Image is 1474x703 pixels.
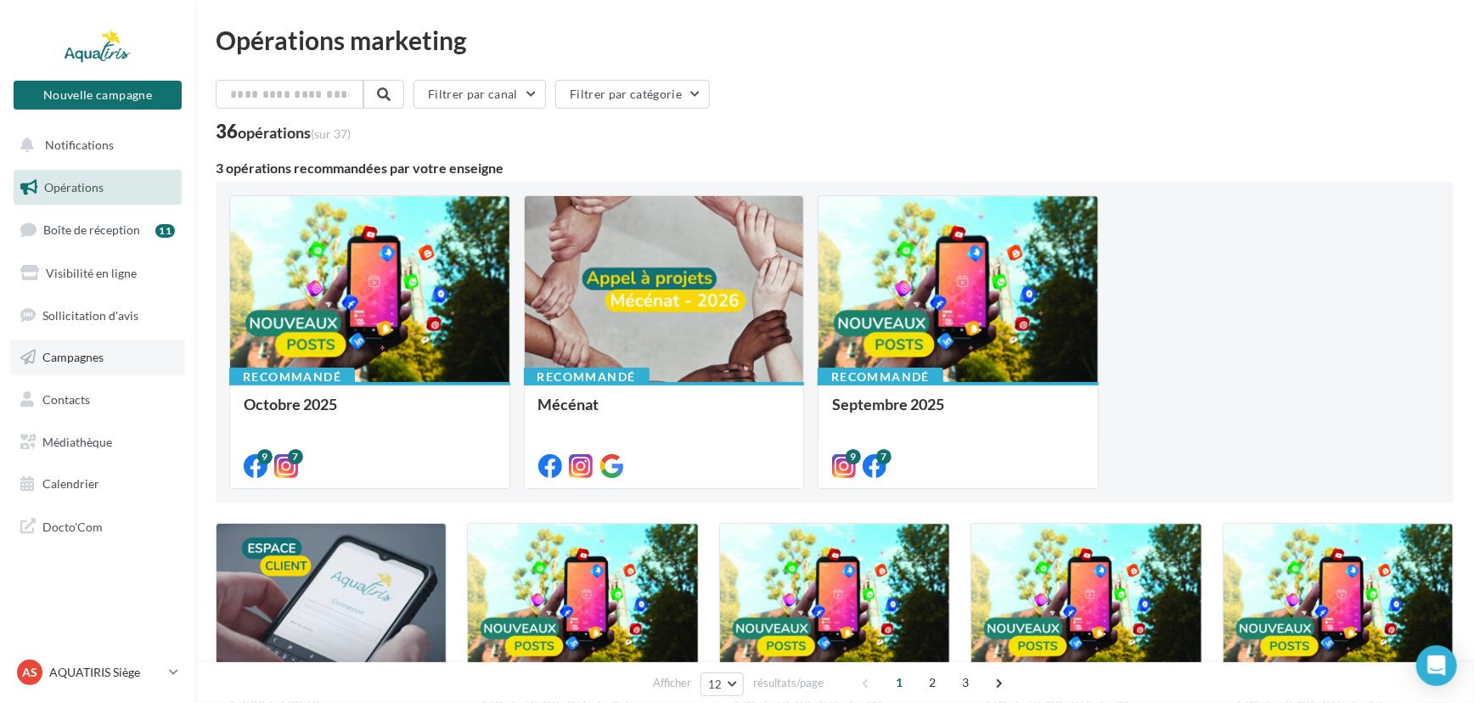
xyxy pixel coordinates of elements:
[753,675,824,691] span: résultats/page
[216,122,351,141] div: 36
[244,396,496,430] div: Octobre 2025
[846,449,861,464] div: 9
[876,449,892,464] div: 7
[832,396,1084,430] div: Septembre 2025
[10,127,178,163] button: Notifications
[216,161,1454,175] div: 3 opérations recommandées par votre enseigne
[288,449,303,464] div: 7
[42,515,103,537] span: Docto'Com
[10,382,185,418] a: Contacts
[524,368,650,386] div: Recommandé
[311,127,351,141] span: (sur 37)
[14,81,182,110] button: Nouvelle campagne
[953,669,980,696] span: 3
[238,125,351,140] div: opérations
[538,396,790,430] div: Mécénat
[229,368,355,386] div: Recommandé
[46,266,137,280] span: Visibilité en ligne
[653,675,691,691] span: Afficher
[10,170,185,205] a: Opérations
[555,80,710,109] button: Filtrer par catégorie
[14,656,182,689] a: AS AQUATIRIS Siège
[10,340,185,375] a: Campagnes
[42,476,99,491] span: Calendrier
[10,298,185,334] a: Sollicitation d'avis
[49,664,162,681] p: AQUATIRIS Siège
[10,509,185,544] a: Docto'Com
[43,222,140,237] span: Boîte de réception
[10,425,185,460] a: Médiathèque
[818,368,943,386] div: Recommandé
[708,678,723,691] span: 12
[22,664,37,681] span: AS
[42,350,104,364] span: Campagnes
[42,307,138,322] span: Sollicitation d'avis
[414,80,546,109] button: Filtrer par canal
[920,669,947,696] span: 2
[1416,645,1457,686] div: Open Intercom Messenger
[155,224,175,238] div: 11
[257,449,273,464] div: 9
[700,672,744,696] button: 12
[44,180,104,194] span: Opérations
[10,211,185,248] a: Boîte de réception11
[10,256,185,291] a: Visibilité en ligne
[10,466,185,502] a: Calendrier
[45,138,114,152] span: Notifications
[216,27,1454,53] div: Opérations marketing
[42,435,112,449] span: Médiathèque
[886,669,914,696] span: 1
[42,392,90,407] span: Contacts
